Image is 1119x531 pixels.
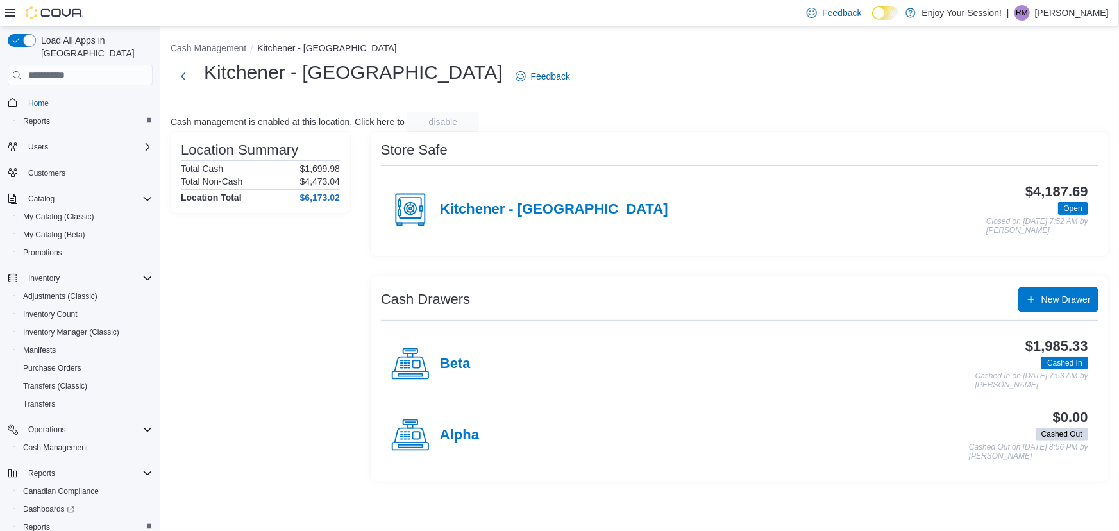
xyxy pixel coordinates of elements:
button: disable [407,112,479,132]
button: Cash Management [13,439,158,457]
input: Dark Mode [872,6,899,20]
p: Closed on [DATE] 7:52 AM by [PERSON_NAME] [986,217,1088,235]
a: Dashboards [13,500,158,518]
a: My Catalog (Classic) [18,209,99,224]
span: Catalog [28,194,55,204]
span: Adjustments (Classic) [23,291,97,301]
p: Cashed Out on [DATE] 8:56 PM by [PERSON_NAME] [969,443,1088,460]
span: Reports [28,468,55,478]
p: [PERSON_NAME] [1035,5,1109,21]
button: Transfers (Classic) [13,377,158,395]
span: Operations [23,422,153,437]
p: $1,699.98 [300,164,340,174]
span: Purchase Orders [23,363,81,373]
p: | [1007,5,1009,21]
p: Enjoy Your Session! [922,5,1002,21]
h1: Kitchener - [GEOGRAPHIC_DATA] [204,60,503,85]
button: Inventory [23,271,65,286]
a: Promotions [18,245,67,260]
span: Feedback [822,6,861,19]
span: Open [1064,203,1082,214]
button: Manifests [13,341,158,359]
button: Inventory Manager (Classic) [13,323,158,341]
h3: Store Safe [381,142,448,158]
span: Reports [18,114,153,129]
a: Transfers (Classic) [18,378,92,394]
span: disable [429,115,457,128]
button: New Drawer [1018,287,1098,312]
h3: Location Summary [181,142,298,158]
a: Adjustments (Classic) [18,289,103,304]
button: Adjustments (Classic) [13,287,158,305]
button: My Catalog (Classic) [13,208,158,226]
span: Adjustments (Classic) [18,289,153,304]
span: Inventory Count [23,309,78,319]
span: Manifests [18,342,153,358]
span: Open [1058,202,1088,215]
span: Home [23,94,153,110]
a: Inventory Manager (Classic) [18,324,124,340]
span: Inventory Count [18,307,153,322]
span: Cashed In [1047,357,1082,369]
span: RM [1016,5,1029,21]
span: Home [28,98,49,108]
span: Users [23,139,153,155]
h4: Kitchener - [GEOGRAPHIC_DATA] [440,201,668,218]
h3: Cash Drawers [381,292,470,307]
button: Operations [3,421,158,439]
button: Home [3,93,158,112]
span: Purchase Orders [18,360,153,376]
span: Inventory [28,273,60,283]
span: Transfers [18,396,153,412]
span: Transfers (Classic) [23,381,87,391]
a: Inventory Count [18,307,83,322]
span: Canadian Compliance [18,484,153,499]
h6: Total Non-Cash [181,176,243,187]
button: Catalog [23,191,60,206]
span: Reports [23,116,50,126]
button: Operations [23,422,71,437]
button: Cash Management [171,43,246,53]
h6: Total Cash [181,164,223,174]
a: Transfers [18,396,60,412]
span: Transfers [23,399,55,409]
span: Dashboards [23,504,74,514]
span: Users [28,142,48,152]
span: Load All Apps in [GEOGRAPHIC_DATA] [36,34,153,60]
button: Catalog [3,190,158,208]
button: My Catalog (Beta) [13,226,158,244]
p: Cashed In on [DATE] 7:53 AM by [PERSON_NAME] [975,372,1088,389]
button: Reports [23,466,60,481]
button: Inventory [3,269,158,287]
span: Dark Mode [872,20,873,21]
button: Reports [13,112,158,130]
span: Customers [23,165,153,181]
span: Inventory Manager (Classic) [18,324,153,340]
a: Home [23,96,54,111]
span: Promotions [23,248,62,258]
h4: Location Total [181,192,242,203]
span: Cashed In [1041,357,1088,369]
button: Inventory Count [13,305,158,323]
div: Rahil Mansuri [1014,5,1030,21]
span: Cashed Out [1036,428,1088,441]
h3: $1,985.33 [1025,339,1088,354]
p: $4,473.04 [300,176,340,187]
h3: $4,187.69 [1025,184,1088,199]
span: Manifests [23,345,56,355]
button: Reports [3,464,158,482]
span: Cash Management [23,442,88,453]
h4: $6,173.02 [300,192,340,203]
span: My Catalog (Classic) [18,209,153,224]
button: Customers [3,164,158,182]
h4: Beta [440,356,471,373]
span: Inventory [23,271,153,286]
span: Feedback [531,70,570,83]
p: Cash management is enabled at this location. Click here to [171,117,405,127]
span: Transfers (Classic) [18,378,153,394]
button: Users [3,138,158,156]
span: Canadian Compliance [23,486,99,496]
a: Purchase Orders [18,360,87,376]
button: Users [23,139,53,155]
a: Dashboards [18,501,80,517]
